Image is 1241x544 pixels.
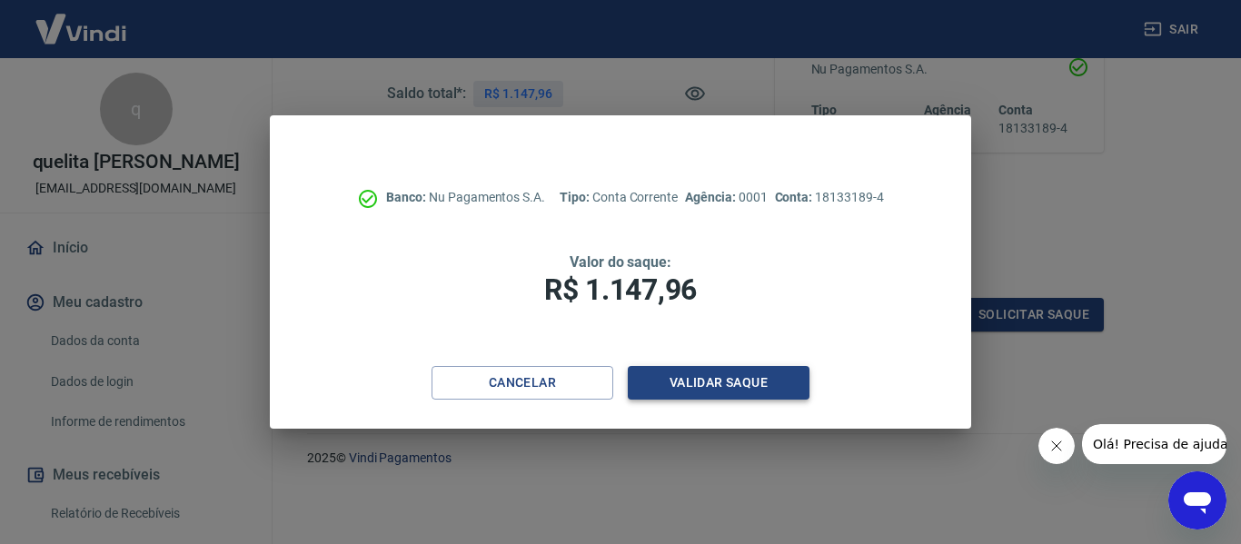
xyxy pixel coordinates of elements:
[560,188,678,207] p: Conta Corrente
[386,190,429,204] span: Banco:
[685,188,767,207] p: 0001
[1082,424,1226,464] iframe: Mensagem da empresa
[570,253,671,271] span: Valor do saque:
[11,13,153,27] span: Olá! Precisa de ajuda?
[560,190,592,204] span: Tipo:
[628,366,809,400] button: Validar saque
[386,188,545,207] p: Nu Pagamentos S.A.
[775,188,884,207] p: 18133189-4
[544,272,697,307] span: R$ 1.147,96
[1038,428,1075,464] iframe: Fechar mensagem
[432,366,613,400] button: Cancelar
[1168,471,1226,529] iframe: Botão para abrir a janela de mensagens
[685,190,739,204] span: Agência:
[775,190,816,204] span: Conta:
